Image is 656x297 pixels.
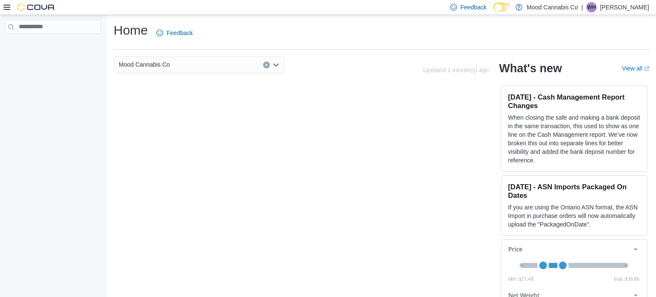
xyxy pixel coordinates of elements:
span: Feedback [167,29,193,37]
h2: What's new [499,62,562,75]
p: Mood Cannabis Co [527,2,578,12]
button: Open list of options [272,62,279,68]
button: Clear input [263,62,270,68]
div: Wiliam Harris [586,2,597,12]
span: Feedback [460,3,486,12]
p: If you are using the Ontario ASN format, the ASN Import in purchase orders will now automatically... [508,203,640,229]
span: WH [587,2,596,12]
a: Feedback [153,24,196,41]
p: When closing the safe and making a bank deposit in the same transaction, this used to show as one... [508,113,640,165]
span: Mood Cannabis Co [119,59,170,70]
p: [PERSON_NAME] [600,2,649,12]
p: Updated 1 minute(s) ago [423,67,489,74]
input: Dark Mode [493,3,511,12]
h3: [DATE] - Cash Management Report Changes [508,93,640,110]
a: View allExternal link [622,65,649,72]
nav: Complex example [5,35,101,56]
img: Cova [17,3,56,12]
h1: Home [114,22,148,39]
svg: External link [644,66,649,71]
p: | [581,2,583,12]
h3: [DATE] - ASN Imports Packaged On Dates [508,182,640,200]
